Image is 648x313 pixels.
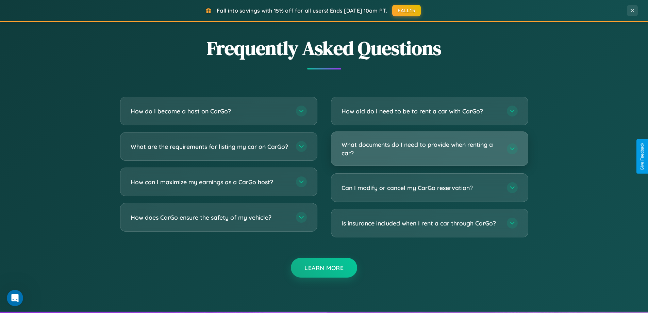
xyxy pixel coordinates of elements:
h3: Is insurance included when I rent a car through CarGo? [342,219,500,228]
h3: What documents do I need to provide when renting a car? [342,140,500,157]
div: Give Feedback [640,143,645,170]
button: FALL15 [392,5,421,16]
h3: How can I maximize my earnings as a CarGo host? [131,178,289,186]
h3: Can I modify or cancel my CarGo reservation? [342,184,500,192]
h3: How do I become a host on CarGo? [131,107,289,115]
h2: Frequently Asked Questions [120,35,528,61]
iframe: Intercom live chat [7,290,23,306]
h3: What are the requirements for listing my car on CarGo? [131,142,289,151]
span: Fall into savings with 15% off for all users! Ends [DATE] 10am PT. [217,7,387,14]
h3: How does CarGo ensure the safety of my vehicle? [131,213,289,222]
h3: How old do I need to be to rent a car with CarGo? [342,107,500,115]
button: Learn More [291,258,357,278]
